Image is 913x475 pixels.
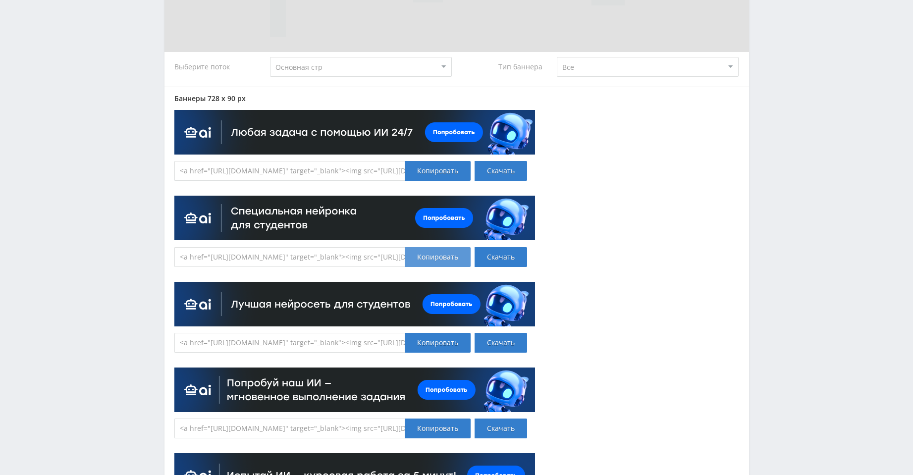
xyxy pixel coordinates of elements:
[475,419,527,438] a: Скачать
[475,247,527,267] a: Скачать
[405,333,471,353] div: Копировать
[405,419,471,438] div: Копировать
[475,333,527,353] a: Скачать
[405,161,471,181] div: Копировать
[174,57,261,77] div: Выберите поток
[461,57,547,77] div: Тип баннера
[405,247,471,267] div: Копировать
[174,95,739,103] div: Баннеры 728 x 90 px
[475,161,527,181] a: Скачать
